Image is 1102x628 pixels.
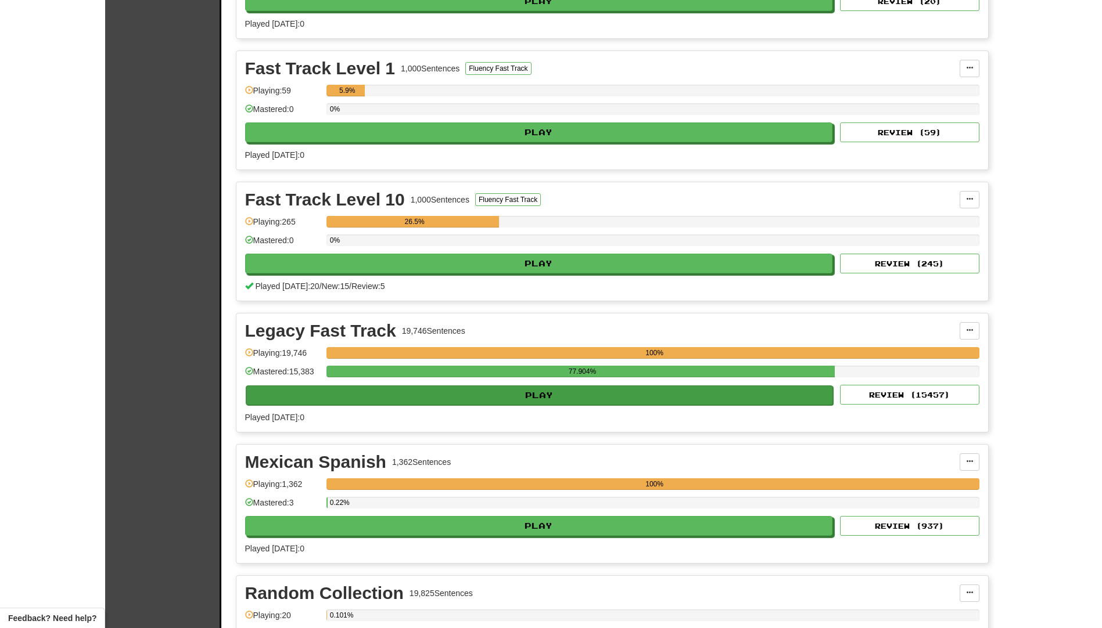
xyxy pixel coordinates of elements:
[401,63,460,74] div: 1,000 Sentences
[245,60,396,77] div: Fast Track Level 1
[245,216,321,235] div: Playing: 265
[330,85,365,96] div: 5.9%
[245,234,321,254] div: Mastered: 0
[245,103,321,122] div: Mastered: 0
[245,478,321,497] div: Playing: 1,362
[255,281,319,291] span: Played [DATE]: 20
[330,216,500,228] div: 26.5%
[840,122,979,142] button: Review (59)
[245,19,304,28] span: Played [DATE]: 0
[465,62,531,75] button: Fluency Fast Track
[330,347,979,359] div: 100%
[245,584,404,602] div: Random Collection
[245,516,833,536] button: Play
[245,347,321,366] div: Playing: 19,746
[840,385,979,405] button: Review (15457)
[330,366,835,377] div: 77.904%
[349,281,351,291] span: /
[245,254,833,273] button: Play
[245,453,386,471] div: Mexican Spanish
[330,478,979,490] div: 100%
[840,254,979,273] button: Review (245)
[475,193,541,206] button: Fluency Fast Track
[8,612,96,624] span: Open feedback widget
[245,366,321,385] div: Mastered: 15,383
[245,497,321,516] div: Mastered: 3
[320,281,322,291] span: /
[245,150,304,160] span: Played [DATE]: 0
[245,322,396,340] div: Legacy Fast Track
[411,194,469,205] div: 1,000 Sentences
[322,281,349,291] span: New: 15
[402,325,465,337] div: 19,746 Sentences
[246,385,834,405] button: Play
[245,85,321,104] div: Playing: 59
[245,122,833,142] button: Play
[840,516,979,536] button: Review (937)
[410,587,473,599] div: 19,825 Sentences
[245,544,304,553] span: Played [DATE]: 0
[245,413,304,422] span: Played [DATE]: 0
[245,191,405,208] div: Fast Track Level 10
[351,281,385,291] span: Review: 5
[392,456,451,468] div: 1,362 Sentences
